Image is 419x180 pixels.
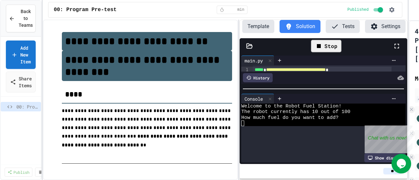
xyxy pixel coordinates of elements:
a: Delete [35,168,61,177]
div: Content is published and visible to students [347,6,384,14]
div: Stop [311,40,341,52]
a: Add New Item [6,41,36,69]
a: Share Items [6,72,36,92]
span: 00: Program Pre-test [54,6,117,14]
iframe: chat widget [365,125,412,153]
span: min [237,7,245,12]
button: Solution [280,20,320,33]
span: 00: Program Pre-test [16,103,38,110]
span: Published [347,7,369,12]
button: Template [242,20,274,33]
button: Back to Teams [6,5,36,32]
button: Tests [326,20,360,33]
a: Publish [5,168,32,177]
button: Settings [365,20,406,33]
iframe: chat widget [392,154,412,173]
span: Back to Teams [19,8,33,29]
